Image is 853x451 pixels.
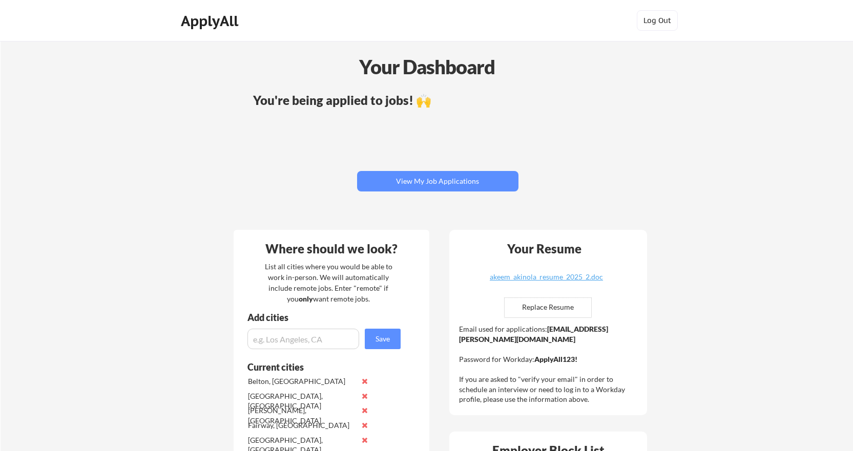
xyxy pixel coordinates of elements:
[459,325,608,343] strong: [EMAIL_ADDRESS][PERSON_NAME][DOMAIN_NAME]
[534,355,577,363] strong: ApplyAll123!
[248,420,356,431] div: Fairway, [GEOGRAPHIC_DATA]
[486,273,608,289] a: akeem_akinola_resume_2025_2.doc
[365,329,401,349] button: Save
[357,171,518,191] button: View My Job Applications
[248,405,356,425] div: [PERSON_NAME], [GEOGRAPHIC_DATA]
[494,243,595,255] div: Your Resume
[248,391,356,411] div: [GEOGRAPHIC_DATA], [GEOGRAPHIC_DATA]
[459,324,640,404] div: Email used for applications: Password for Workday: If you are asked to "verify your email" in ord...
[637,10,678,31] button: Log Out
[486,273,608,281] div: akeem_akinola_resume_2025_2.doc
[253,94,622,106] div: You're being applied to jobs! 🙌
[247,313,403,322] div: Add cities
[181,12,241,30] div: ApplyAll
[1,52,853,81] div: Your Dashboard
[248,376,356,386] div: Belton, [GEOGRAPHIC_DATA]
[236,243,427,255] div: Where should we look?
[247,362,389,372] div: Current cities
[299,294,313,303] strong: only
[258,261,399,304] div: List all cities where you would be able to work in-person. We will automatically include remote j...
[247,329,359,349] input: e.g. Los Angeles, CA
